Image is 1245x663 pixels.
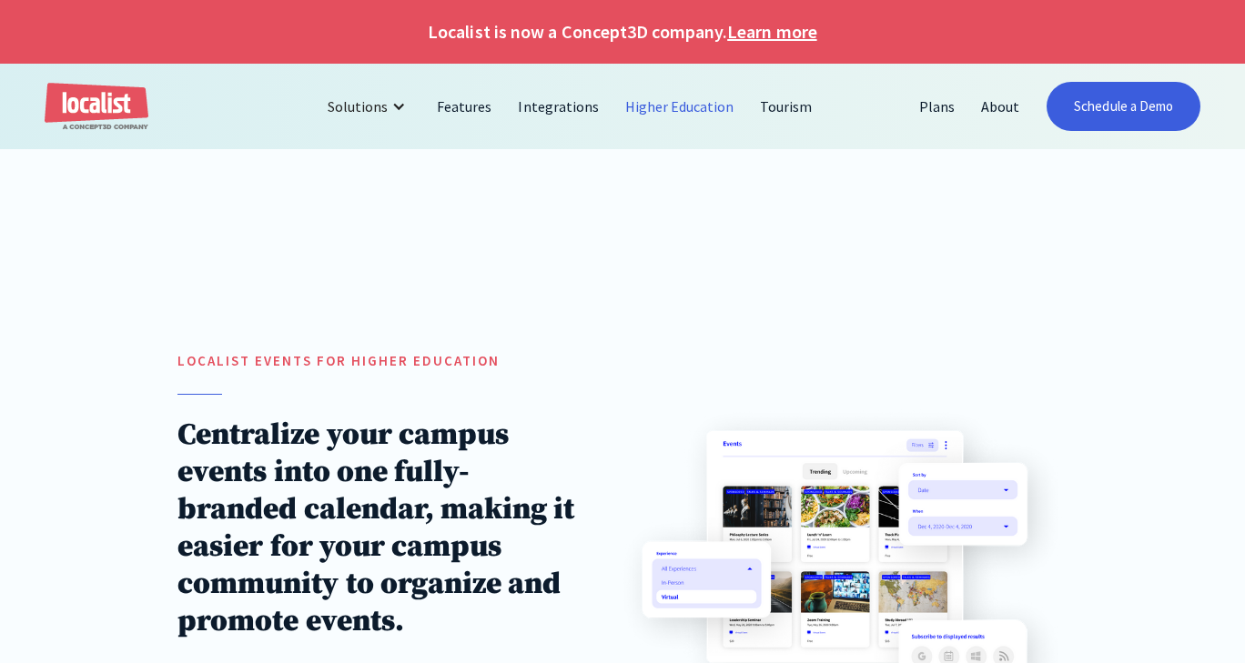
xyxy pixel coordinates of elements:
h5: localist Events for Higher education [177,351,578,372]
a: About [968,85,1033,128]
a: Higher Education [612,85,748,128]
a: Learn more [727,18,816,45]
h1: Centralize your campus events into one fully-branded calendar, making it easier for your campus c... [177,417,578,640]
a: Schedule a Demo [1047,82,1200,131]
a: Tourism [747,85,825,128]
a: home [45,83,148,131]
a: Integrations [505,85,612,128]
div: Solutions [314,85,424,128]
a: Plans [906,85,968,128]
a: Features [424,85,505,128]
div: Solutions [328,95,388,117]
